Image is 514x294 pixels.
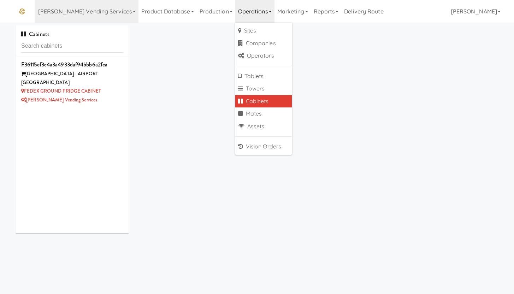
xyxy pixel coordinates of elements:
[235,120,292,133] a: Assets
[16,5,28,18] img: Micromart
[235,24,292,37] a: Sites
[235,107,292,120] a: Mates
[21,70,123,87] div: [GEOGRAPHIC_DATA] - AIRPORT [GEOGRAPHIC_DATA]
[235,82,292,95] a: Towers
[16,57,129,107] li: f36115ef3c4a3a4933daf94bbb6a2fea[GEOGRAPHIC_DATA] - AIRPORT [GEOGRAPHIC_DATA] FEDEX GROUND FRIDGE...
[21,88,101,94] a: FEDEX GROUND FRIDGE CABINET
[21,96,97,103] a: [PERSON_NAME] Vending Services
[21,30,49,38] span: Cabinets
[21,40,123,53] input: Search cabinets
[235,140,292,153] a: Vision Orders
[235,37,292,50] a: Companies
[21,59,123,70] div: f36115ef3c4a3a4933daf94bbb6a2fea
[235,49,292,62] a: Operators
[235,95,292,108] a: Cabinets
[235,70,292,83] a: Tablets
